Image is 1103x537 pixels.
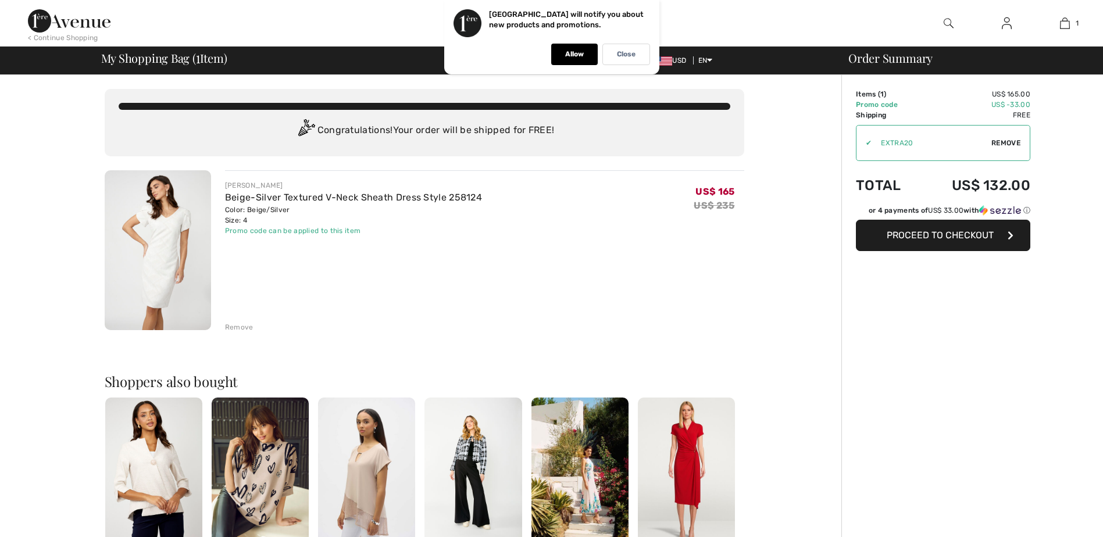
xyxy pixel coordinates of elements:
[105,170,211,330] img: Beige-Silver Textured V-Neck Sheath Dress Style 258124
[869,205,1030,216] div: or 4 payments of with
[225,205,482,225] div: Color: Beige/Silver Size: 4
[944,16,954,30] img: search the website
[856,110,919,120] td: Shipping
[856,220,1030,251] button: Proceed to Checkout
[856,166,919,205] td: Total
[28,33,98,43] div: < Continue Shopping
[834,52,1096,64] div: Order Summary
[225,180,482,191] div: [PERSON_NAME]
[993,16,1021,31] a: Sign In
[489,10,644,29] p: [GEOGRAPHIC_DATA] will notify you about new products and promotions.
[887,230,994,241] span: Proceed to Checkout
[617,50,636,59] p: Close
[856,99,919,110] td: Promo code
[565,50,584,59] p: Allow
[919,89,1030,99] td: US$ 165.00
[196,49,200,65] span: 1
[101,52,227,64] span: My Shopping Bag ( Item)
[28,9,110,33] img: 1ère Avenue
[919,166,1030,205] td: US$ 132.00
[919,99,1030,110] td: US$ -33.00
[119,119,730,142] div: Congratulations! Your order will be shipped for FREE!
[105,374,744,388] h2: Shoppers also bought
[225,322,254,332] div: Remove
[1076,18,1079,28] span: 1
[1002,16,1012,30] img: My Info
[856,89,919,99] td: Items ( )
[1036,16,1093,30] a: 1
[694,200,734,211] s: US$ 235
[991,138,1020,148] span: Remove
[698,56,713,65] span: EN
[225,192,482,203] a: Beige-Silver Textured V-Neck Sheath Dress Style 258124
[856,205,1030,220] div: or 4 payments ofUS$ 33.00withSezzle Click to learn more about Sezzle
[928,206,963,214] span: US$ 33.00
[856,138,872,148] div: ✔
[654,56,691,65] span: USD
[1060,16,1070,30] img: My Bag
[654,56,672,66] img: US Dollar
[225,225,482,236] div: Promo code can be applied to this item
[880,90,884,98] span: 1
[294,119,317,142] img: Congratulation2.svg
[872,126,991,160] input: Promo code
[695,186,734,197] span: US$ 165
[979,205,1021,216] img: Sezzle
[919,110,1030,120] td: Free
